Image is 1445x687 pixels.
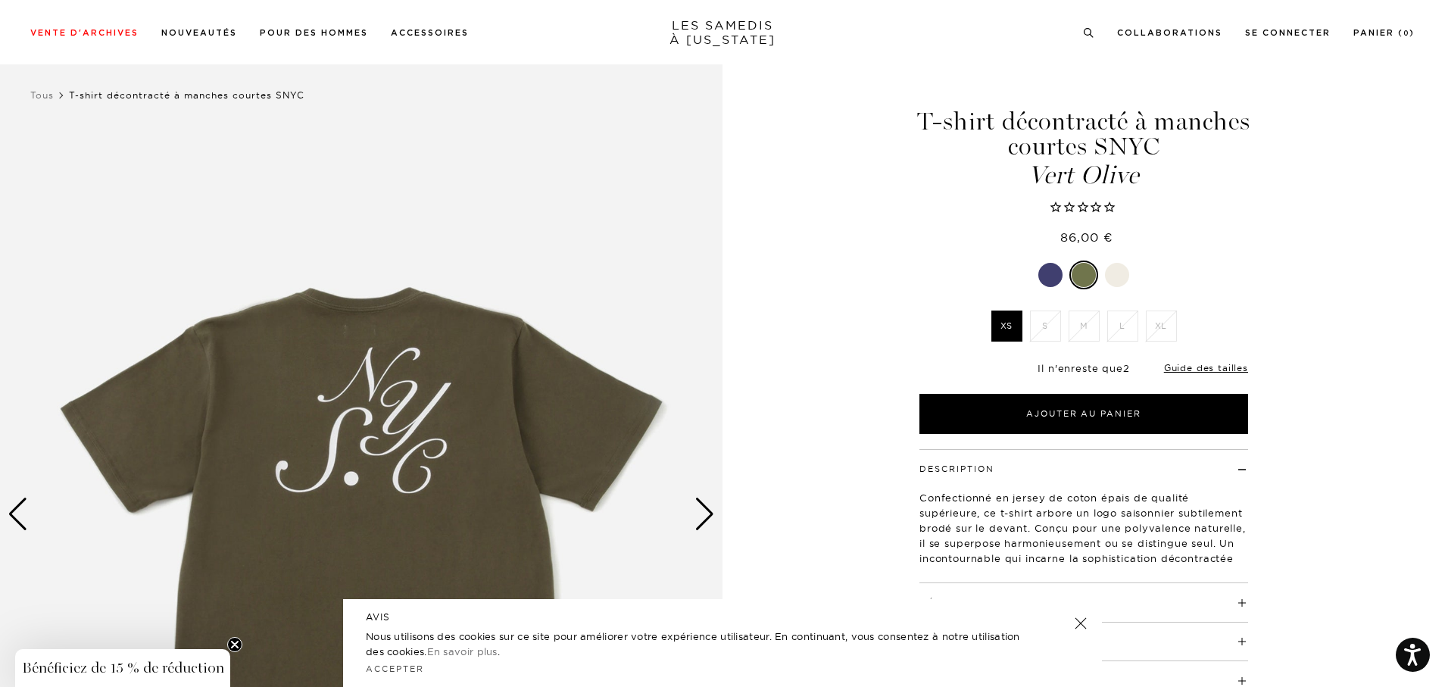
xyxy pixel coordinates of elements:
[919,492,1246,579] font: Confectionné en jersey de coton épais de qualité supérieure, ce t-shirt arbore un logo saisonnier...
[22,659,224,677] font: Bénéficiez de 15 % de réduction
[391,29,469,37] a: Accessoires
[1026,408,1142,419] font: Ajouter au panier
[427,645,498,657] a: En savoir plus
[30,29,139,37] a: Vente d'archives
[8,498,28,531] div: Diapositive précédente
[919,464,994,474] font: Description
[1403,30,1409,37] font: 0
[1000,320,1013,331] font: XS
[161,29,237,37] a: Nouveautés
[1060,230,1113,245] font: 86,00 €
[1038,362,1071,374] font: Il n'en
[919,597,966,607] font: Détails
[669,32,776,47] font: À [US_STATE]
[694,498,715,531] div: Diapositive suivante
[260,29,368,37] a: Pour des hommes
[30,89,54,101] a: Tous
[1071,362,1123,374] font: reste que
[672,17,773,33] font: LES SAMEDIS
[1409,29,1415,37] font: )
[1245,29,1331,37] a: Se connecter
[917,200,1250,216] span: Noté 0,0 sur 5 étoiles 0 avis
[1353,29,1403,37] font: Panier (
[1353,29,1415,37] a: Panier (0)
[919,465,994,473] button: Description
[1028,161,1139,190] font: Vert olive
[366,630,1020,657] font: Nous utilisons des cookies sur ce site pour améliorer votre expérience utilisateur. En continuant...
[919,394,1248,434] button: Ajouter au panier
[1123,362,1130,374] font: 2
[917,107,1250,161] font: T-shirt décontracté à manches courtes SNYC
[498,645,500,657] font: .
[1164,362,1248,373] a: Guide des tailles
[366,664,424,674] a: Accepter
[1117,29,1222,37] a: Collaborations
[366,611,390,623] font: AVIS
[669,18,776,47] a: LES SAMEDISÀ [US_STATE]
[227,637,242,652] button: Fermer le teaser
[15,649,230,687] div: Bénéficiez de 15 % de réductionFermer le teaser
[69,89,304,101] font: T-shirt décontracté à manches courtes SNYC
